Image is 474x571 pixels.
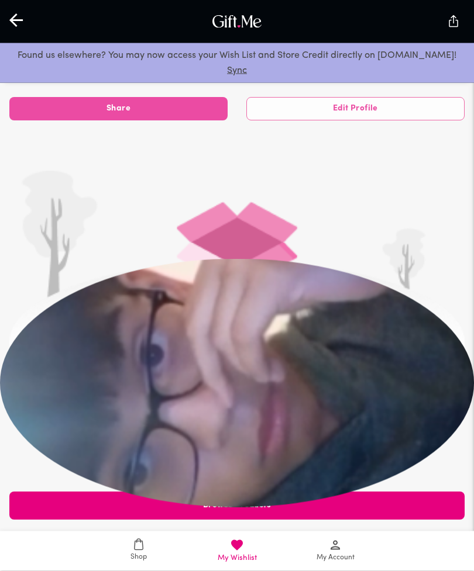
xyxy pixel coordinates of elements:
span: Edit Profile [247,103,464,116]
span: Browse Products [9,500,465,513]
img: Wishlist is Empty [9,171,465,423]
button: Browse Products [9,492,465,520]
span: Shop [130,552,147,563]
span: My Account [317,552,355,563]
span: My Wishlist [218,552,257,563]
img: GiftMe Logo [209,12,265,31]
img: secure [446,15,461,29]
p: Tap "Browse Products" button below to start creating a wishlist! [9,465,465,480]
p: Found us elsewhere? You may now access your Wish List and Store Credit directly on [DOMAIN_NAME]! [9,48,465,78]
a: Shop [90,531,188,571]
button: Share Page [433,1,474,42]
span: Share [9,103,228,116]
button: Edit Profile [246,98,465,121]
a: Sync [227,66,247,75]
a: My Wishlist [188,531,286,571]
h6: No items on wishlist [9,441,465,465]
button: Share [9,98,228,121]
a: My Account [286,531,384,571]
